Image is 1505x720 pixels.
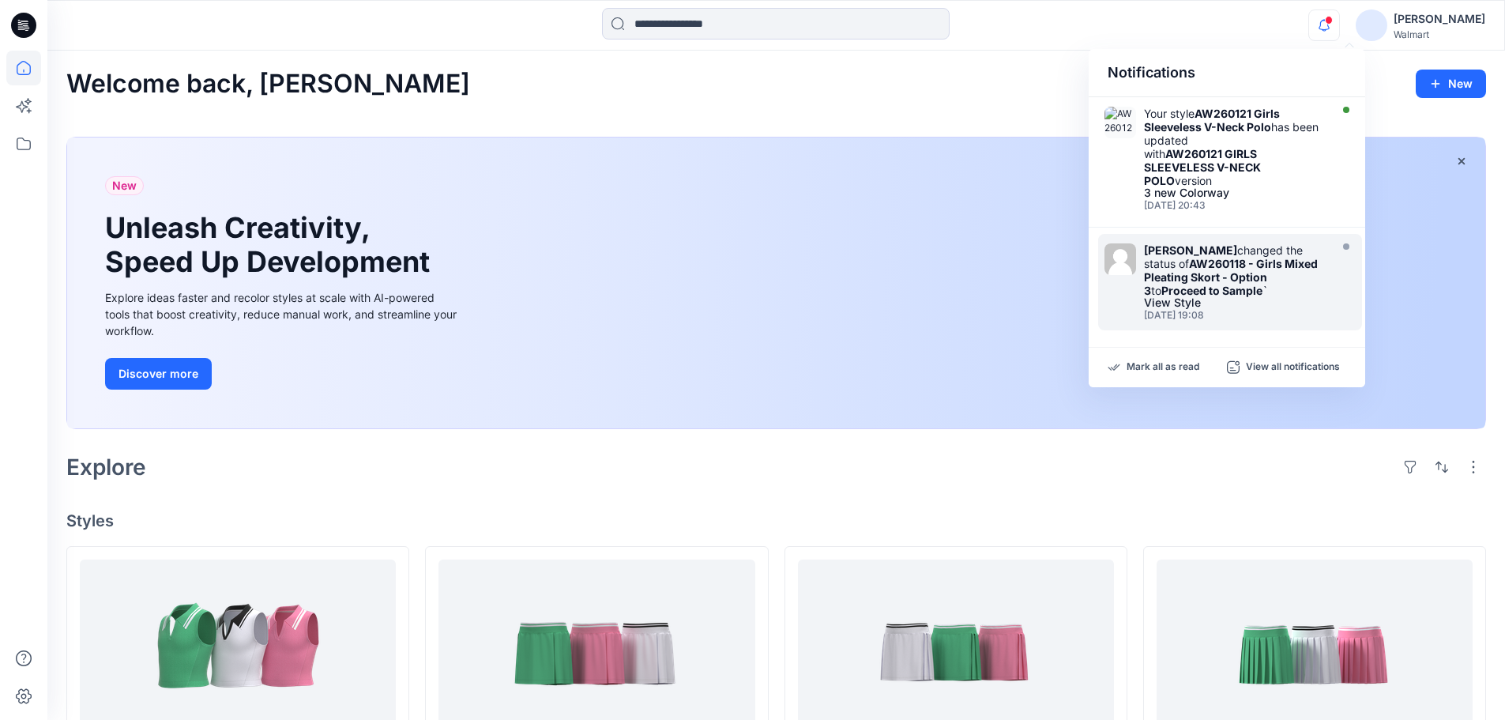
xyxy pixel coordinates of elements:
[105,211,437,279] h1: Unleash Creativity, Speed Up Development
[1144,310,1326,321] div: Tuesday, July 29, 2025 19:08
[1161,284,1262,297] strong: Proceed to Sample
[1144,107,1280,134] strong: AW260121 Girls Sleeveless V-Neck Polo
[1104,107,1136,138] img: AW260121 GIRLS SLEEVELESS V-NECK POLO
[1144,187,1326,198] div: 3 new Colorway
[105,358,212,390] button: Discover more
[1089,49,1365,97] div: Notifications
[105,358,461,390] a: Discover more
[112,176,137,195] span: New
[66,454,146,480] h2: Explore
[1394,28,1485,40] div: Walmart
[1144,243,1326,297] div: changed the status of to `
[66,511,1486,530] h4: Styles
[105,289,461,339] div: Explore ideas faster and recolor styles at scale with AI-powered tools that boost creativity, red...
[1416,70,1486,98] button: New
[1144,147,1261,187] strong: AW260121 GIRLS SLEEVELESS V-NECK POLO
[1104,243,1136,275] img: Sarah An
[1144,107,1326,187] div: Your style has been updated with version
[1144,257,1318,297] strong: AW260118 - Girls Mixed Pleating Skort - Option 3
[1127,360,1199,375] p: Mark all as read
[66,70,470,99] h2: Welcome back, [PERSON_NAME]
[1394,9,1485,28] div: [PERSON_NAME]
[1246,360,1340,375] p: View all notifications
[1356,9,1387,41] img: avatar
[1144,200,1326,211] div: Tuesday, July 29, 2025 20:43
[1144,297,1326,308] div: View Style
[1144,243,1237,257] strong: [PERSON_NAME]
